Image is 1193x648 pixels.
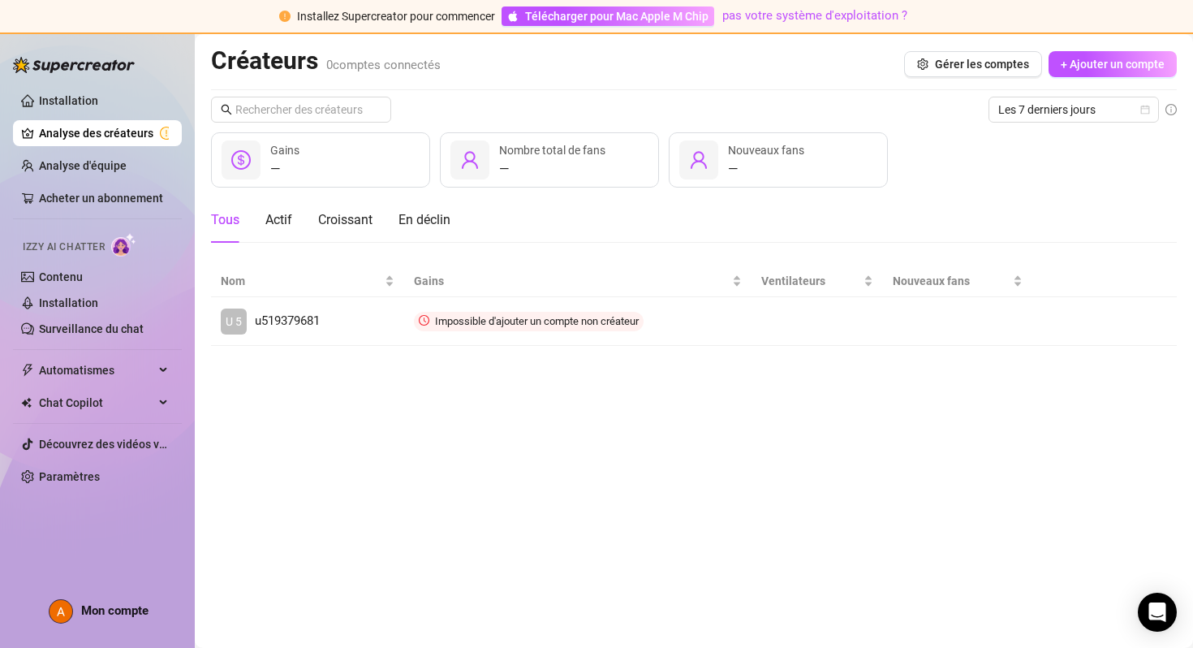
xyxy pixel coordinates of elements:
a: Découvrez des vidéos virales [39,438,188,451]
input: Rechercher des créateurs [235,101,368,119]
font: Impossible d'ajouter un compte non créateur [435,315,639,327]
th: Nom [211,266,404,297]
font: u519379681 [255,313,320,328]
font: Gains [270,144,299,157]
a: Paramètres [39,470,100,483]
font: Nombre total de fans [499,144,605,157]
span: Les 7 derniers jours [998,97,1149,122]
font: Croissant [318,212,373,227]
font: Gains [414,274,444,287]
font: U 5 [226,315,242,328]
img: ACg8ocI7XSq_pcRxIfWRslnEVR9CI2rf1YJ3AA--SHg1WGEePKcwIg=s96-c [50,600,72,623]
font: Les 7 derniers jours [998,103,1096,116]
a: pas votre système d'exploitation ? [722,8,907,23]
font: Nom [221,274,245,287]
font: Gérer les comptes [935,58,1029,71]
span: cercle d'horloge [419,315,429,326]
span: calendrier [1140,105,1150,114]
font: Ventilateurs [761,274,825,287]
font: En déclin [398,212,450,227]
a: Analyse d'équipe [39,159,127,172]
span: coup de tonnerre [21,364,34,377]
font: Izzy AI Chatter [23,241,105,253]
a: Acheter un abonnement [39,192,163,205]
font: — [270,161,280,176]
font: Tous [211,212,239,227]
font: Automatismes [39,364,114,377]
a: Télécharger pour Mac Apple M Chip [502,6,714,26]
span: utilisateur [460,150,480,170]
a: Installation [39,296,98,309]
span: recherche [221,104,232,115]
font: Installez Supercreator pour commencer [297,10,495,23]
div: Ouvrir Intercom Messenger [1138,593,1177,632]
img: Chatter IA [111,233,136,257]
font: Mon compte [81,603,149,618]
span: cercle d'exclamation [279,11,291,22]
font: Chat Copilot [39,396,103,409]
a: Analyse des créateurs cercle d'exclamation [39,120,169,146]
font: Actif [265,212,292,227]
font: + Ajouter un compte [1061,58,1165,71]
font: Créateurs [211,46,318,75]
font: comptes connectés [333,58,441,72]
span: cercle d'information [1165,104,1177,115]
font: Nouveaux fans [728,144,804,157]
font: — [499,161,509,176]
a: Surveillance du chat [39,322,144,335]
th: Ventilateurs [752,266,883,297]
span: pomme [507,11,519,22]
img: logo-BBDzfeDw.svg [13,57,135,73]
span: paramètre [917,58,928,70]
a: Contenu [39,270,83,283]
font: Nouveaux fans [893,274,970,287]
th: Gains [404,266,752,297]
span: cercle du dollar [231,150,251,170]
button: + Ajouter un compte [1049,51,1177,77]
a: Installation [39,94,98,107]
span: utilisateur [689,150,708,170]
button: Gérer les comptes [904,51,1042,77]
th: Nouveaux fans [883,266,1032,297]
img: Chat Copilot [21,397,32,408]
font: — [728,161,738,176]
font: 0 [326,58,333,72]
a: U 5u519379681 [221,309,394,335]
font: Télécharger pour Mac Apple M Chip [525,10,708,23]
